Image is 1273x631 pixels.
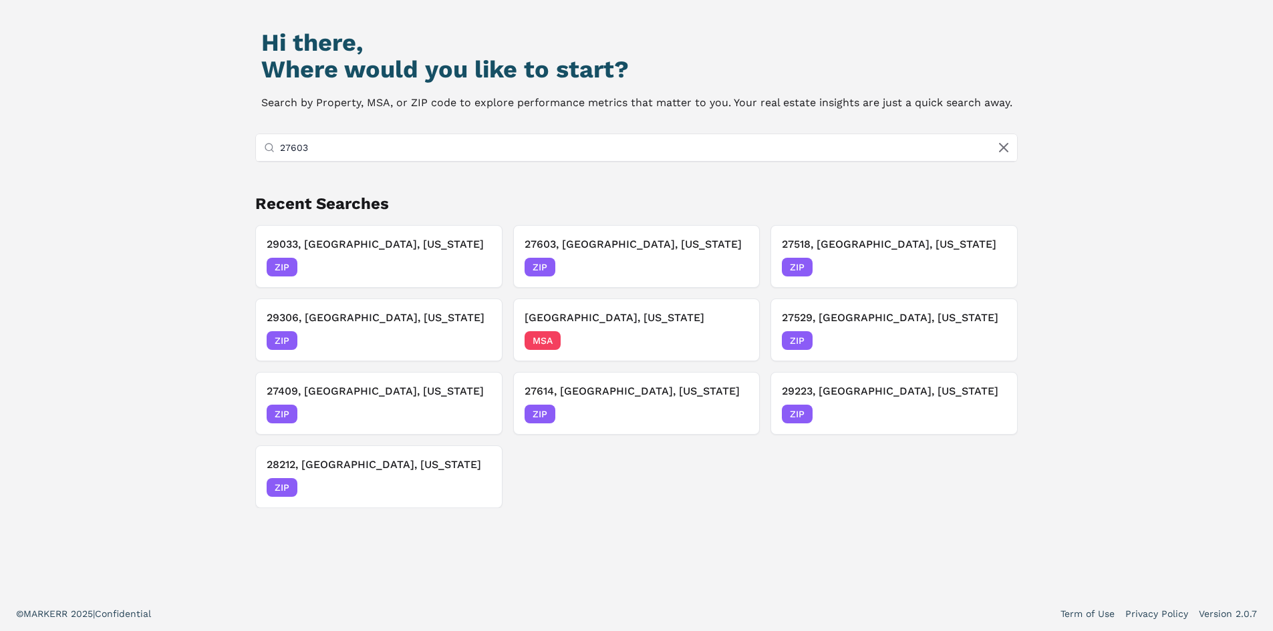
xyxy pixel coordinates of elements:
span: [DATE] [461,334,491,347]
h2: Where would you like to start? [261,56,1012,83]
h3: 27603, [GEOGRAPHIC_DATA], [US_STATE] [525,236,749,252]
span: ZIP [267,478,297,497]
span: ZIP [267,331,297,350]
span: [DATE] [461,407,491,421]
button: Remove 29223, Columbia, South Carolina29223, [GEOGRAPHIC_DATA], [US_STATE]ZIP[DATE] [770,372,1018,435]
button: Remove 27518, Cary, North Carolina27518, [GEOGRAPHIC_DATA], [US_STATE]ZIP[DATE] [770,225,1018,288]
button: Remove Portsmouth, Virginia[GEOGRAPHIC_DATA], [US_STATE]MSA[DATE] [513,298,760,361]
span: ZIP [267,405,297,423]
span: [DATE] [718,407,748,421]
span: [DATE] [461,260,491,274]
h3: 28212, [GEOGRAPHIC_DATA], [US_STATE] [267,457,491,473]
button: Remove 27529, Garner, North Carolina27529, [GEOGRAPHIC_DATA], [US_STATE]ZIP[DATE] [770,298,1018,361]
p: Search by Property, MSA, or ZIP code to explore performance metrics that matter to you. Your real... [261,93,1012,112]
span: ZIP [267,258,297,276]
span: MSA [525,331,561,350]
h3: 27614, [GEOGRAPHIC_DATA], [US_STATE] [525,383,749,399]
h3: 27529, [GEOGRAPHIC_DATA], [US_STATE] [782,310,1006,326]
input: Search by MSA, ZIP, Property Name, or Address [280,134,1010,161]
h3: 29033, [GEOGRAPHIC_DATA], [US_STATE] [267,236,491,252]
a: Privacy Policy [1125,607,1188,620]
button: Remove 29306, Spartanburg, South Carolina29306, [GEOGRAPHIC_DATA], [US_STATE]ZIP[DATE] [255,298,503,361]
span: 2025 | [71,608,95,619]
a: Version 2.0.7 [1199,607,1257,620]
span: ZIP [525,405,555,423]
h3: 27409, [GEOGRAPHIC_DATA], [US_STATE] [267,383,491,399]
span: [DATE] [976,334,1006,347]
button: Remove 27409, Greensboro, North Carolina27409, [GEOGRAPHIC_DATA], [US_STATE]ZIP[DATE] [255,372,503,435]
h3: 29223, [GEOGRAPHIC_DATA], [US_STATE] [782,383,1006,399]
h3: 27518, [GEOGRAPHIC_DATA], [US_STATE] [782,236,1006,252]
button: Remove 27614, Raleigh, North Carolina27614, [GEOGRAPHIC_DATA], [US_STATE]ZIP[DATE] [513,372,760,435]
button: Remove 28212, Charlotte, North Carolina28212, [GEOGRAPHIC_DATA], [US_STATE]ZIP[DATE] [255,445,503,508]
span: [DATE] [976,260,1006,274]
h1: Hi there, [261,29,1012,56]
h3: [GEOGRAPHIC_DATA], [US_STATE] [525,310,749,326]
span: ZIP [525,258,555,276]
h3: 29306, [GEOGRAPHIC_DATA], [US_STATE] [267,310,491,326]
span: [DATE] [461,481,491,494]
span: MARKERR [23,608,71,619]
span: [DATE] [718,260,748,274]
span: [DATE] [718,334,748,347]
button: Remove 29033, Cayce, South Carolina29033, [GEOGRAPHIC_DATA], [US_STATE]ZIP[DATE] [255,225,503,288]
span: ZIP [782,405,813,423]
h2: Recent Searches [255,193,1018,214]
span: Confidential [95,608,151,619]
span: ZIP [782,258,813,276]
span: © [16,608,23,619]
span: [DATE] [976,407,1006,421]
span: ZIP [782,331,813,350]
button: Remove 27603, Raleigh, North Carolina27603, [GEOGRAPHIC_DATA], [US_STATE]ZIP[DATE] [513,225,760,288]
a: Term of Use [1060,607,1115,620]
